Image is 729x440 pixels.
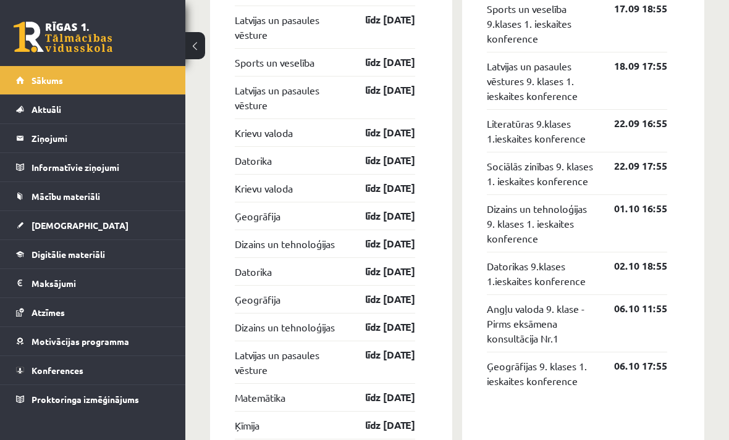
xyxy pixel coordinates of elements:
[487,1,596,46] a: Sports un veselība 9.klases 1. ieskaites konference
[235,320,335,334] a: Dizains un tehnoloģijas
[16,182,170,210] a: Mācību materiāli
[32,220,129,231] span: [DEMOGRAPHIC_DATA]
[32,249,105,260] span: Digitālie materiāli
[596,1,667,16] a: 17.09 18:55
[16,66,170,94] a: Sākums
[343,347,415,362] a: līdz [DATE]
[343,236,415,251] a: līdz [DATE]
[343,125,415,140] a: līdz [DATE]
[343,320,415,334] a: līdz [DATE]
[487,301,596,346] a: Angļu valoda 9. klase - Pirms eksāmena konsultācija Nr.1
[235,209,280,223] a: Ģeogrāfija
[16,95,170,123] a: Aktuāli
[235,12,343,42] a: Latvijas un pasaules vēsture
[32,75,63,86] span: Sākums
[487,116,596,146] a: Literatūras 9.klases 1.ieskaites konference
[32,269,170,297] legend: Maksājumi
[596,59,667,73] a: 18.09 17:55
[16,240,170,268] a: Digitālie materiāli
[235,390,285,405] a: Matemātika
[343,209,415,223] a: līdz [DATE]
[32,336,129,347] span: Motivācijas programma
[16,211,170,239] a: [DEMOGRAPHIC_DATA]
[343,264,415,279] a: līdz [DATE]
[32,191,100,202] span: Mācību materiāli
[32,307,65,318] span: Atzīmes
[343,390,415,405] a: līdz [DATE]
[16,153,170,181] a: Informatīvie ziņojumi
[16,327,170,355] a: Motivācijas programma
[596,116,667,131] a: 22.09 16:55
[16,298,170,326] a: Atzīmes
[596,159,667,173] a: 22.09 17:55
[343,83,415,98] a: līdz [DATE]
[235,236,335,251] a: Dizains un tehnoloģijas
[235,292,280,307] a: Ģeogrāfija
[235,181,293,196] a: Krievu valoda
[16,385,170,413] a: Proktoringa izmēģinājums
[596,259,667,273] a: 02.10 18:55
[343,55,415,70] a: līdz [DATE]
[487,201,596,246] a: Dizains un tehnoloģijas 9. klases 1. ieskaites konference
[32,365,83,376] span: Konferences
[343,292,415,307] a: līdz [DATE]
[32,104,61,115] span: Aktuāli
[14,22,112,52] a: Rīgas 1. Tālmācības vidusskola
[343,153,415,168] a: līdz [DATE]
[16,124,170,152] a: Ziņojumi
[487,359,596,388] a: Ģeogrāfijas 9. klases 1. ieskaites konference
[16,356,170,384] a: Konferences
[487,259,596,288] a: Datorikas 9.klases 1.ieskaites konference
[596,201,667,216] a: 01.10 16:55
[596,359,667,373] a: 06.10 17:55
[235,347,343,377] a: Latvijas un pasaules vēsture
[235,125,293,140] a: Krievu valoda
[235,264,272,279] a: Datorika
[32,124,170,152] legend: Ziņojumi
[596,301,667,316] a: 06.10 11:55
[16,269,170,297] a: Maksājumi
[487,59,596,103] a: Latvijas un pasaules vēstures 9. klases 1. ieskaites konference
[487,159,596,188] a: Sociālās zinības 9. klases 1. ieskaites konference
[235,55,314,70] a: Sports un veselība
[343,12,415,27] a: līdz [DATE]
[235,418,259,433] a: Ķīmija
[235,83,343,112] a: Latvijas un pasaules vēsture
[32,153,170,181] legend: Informatīvie ziņojumi
[343,418,415,433] a: līdz [DATE]
[343,181,415,196] a: līdz [DATE]
[32,394,139,405] span: Proktoringa izmēģinājums
[235,153,272,168] a: Datorika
